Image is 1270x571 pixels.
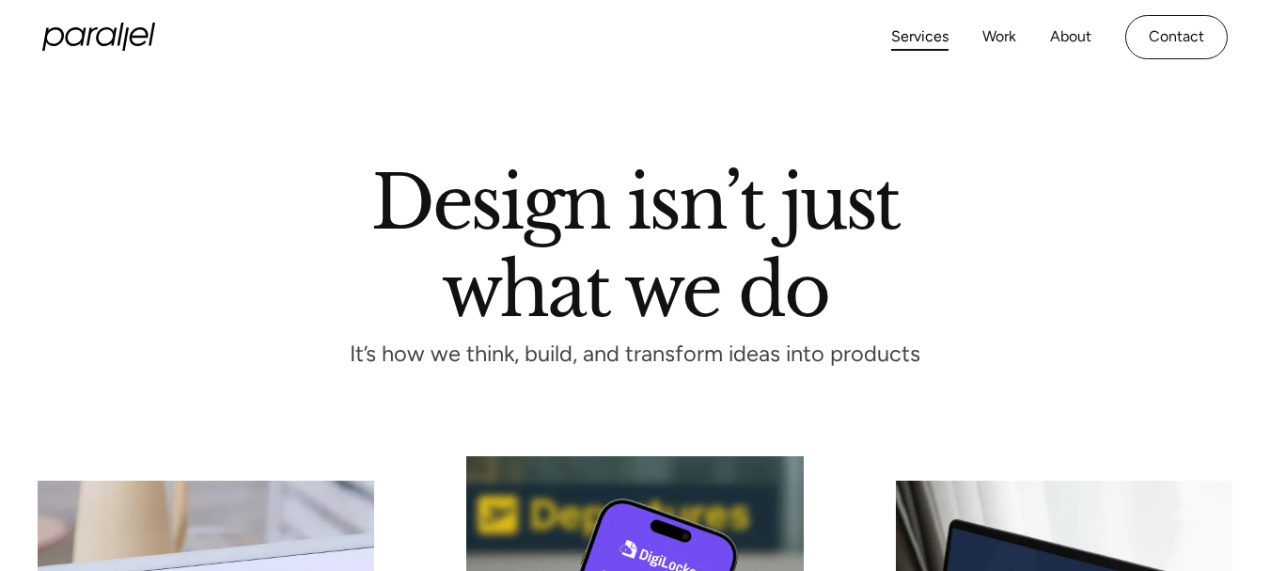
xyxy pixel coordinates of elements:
h1: Design isn’t just what we do [371,168,900,317]
a: Work [982,24,1016,51]
a: Contact [1125,15,1228,59]
a: About [1050,24,1091,51]
p: It’s how we think, build, and transform ideas into products [313,346,958,362]
a: home [42,23,155,51]
a: Services [891,24,949,51]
